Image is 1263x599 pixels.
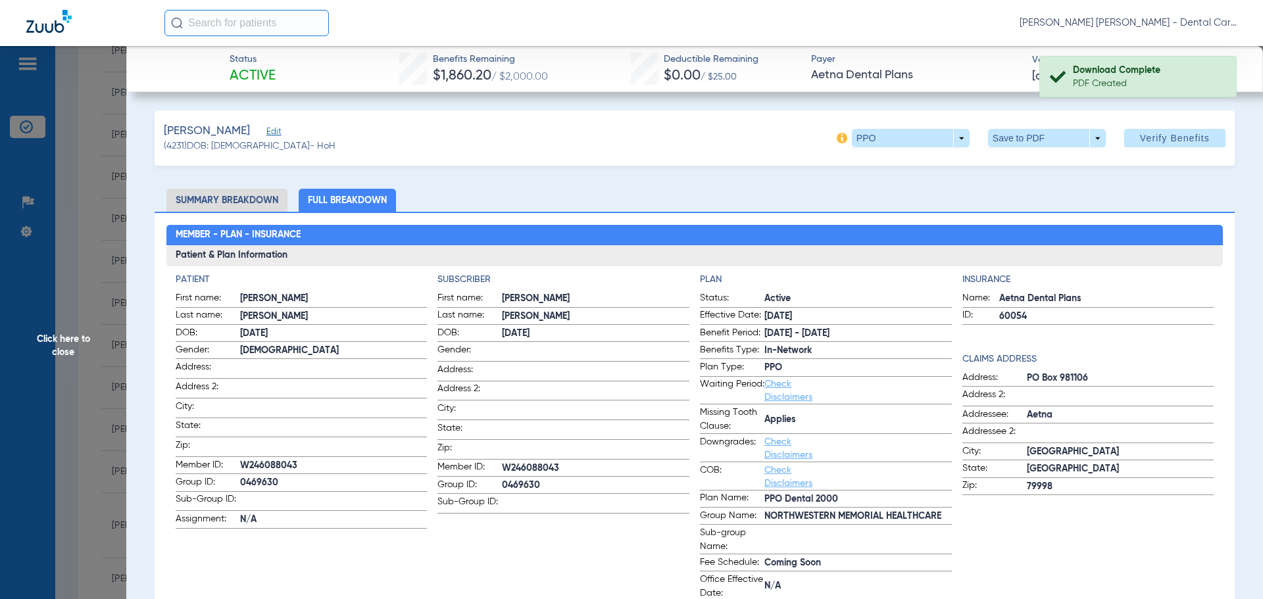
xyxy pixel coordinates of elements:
span: [DATE] [240,327,428,341]
span: 0469630 [502,479,689,492]
span: DOB: [176,326,240,342]
h4: Patient [176,273,428,287]
span: Fee Schedule: [700,556,764,571]
span: ID: [962,308,999,324]
span: N/A [240,513,428,527]
span: [PERSON_NAME] [502,310,689,323]
a: Check Disclaimers [764,379,812,402]
span: 79998 [1027,480,1214,494]
span: Active [764,292,952,306]
span: Benefit Period: [700,326,764,342]
span: Sub-Group ID: [176,492,240,510]
span: 60054 [999,310,1214,323]
span: Address: [176,360,240,378]
span: COB: [700,464,764,490]
span: In-Network [764,344,952,358]
span: Waiting Period: [700,377,764,404]
span: Address 2: [176,380,240,398]
span: Edit [266,127,278,139]
span: Zip: [176,439,240,456]
span: [PERSON_NAME] [240,310,428,323]
span: Sub-Group ID: [437,495,502,513]
span: Payer [811,53,1021,66]
span: [GEOGRAPHIC_DATA] [1027,462,1214,476]
div: Download Complete [1073,64,1225,77]
span: Aetna Dental Plans [811,67,1021,84]
span: Applies [764,413,952,427]
span: Coming Soon [764,556,952,570]
span: Downgrades: [700,435,764,462]
span: (4231) DOB: [DEMOGRAPHIC_DATA] - HoH [164,139,335,153]
span: Plan Name: [700,491,764,507]
span: City: [962,444,1027,460]
span: [DATE] - [DATE] [764,327,952,341]
span: [PERSON_NAME] [PERSON_NAME] - Dental Care of [PERSON_NAME] [1020,16,1237,30]
button: Save to PDF [988,129,1106,147]
span: Address: [962,371,1027,387]
li: Summary Breakdown [166,189,287,212]
span: Zip: [437,441,502,459]
span: Group Name: [700,509,764,525]
input: Search for patients [164,10,329,36]
span: PO Box 981106 [1027,371,1214,385]
span: N/A [764,579,952,593]
h4: Subscriber [437,273,689,287]
span: / $2,000.00 [491,72,548,82]
a: Check Disclaimers [764,437,812,460]
span: Group ID: [437,478,502,494]
h4: Claims Address [962,352,1214,366]
span: Addressee: [962,408,1027,423]
button: Verify Benefits [1124,129,1226,147]
span: City: [437,402,502,419]
h4: Plan [700,273,952,287]
span: Effective Date: [700,308,764,324]
span: Last name: [176,308,240,324]
span: Gender: [176,343,240,359]
span: [DATE] [764,310,952,323]
span: State: [437,421,502,439]
img: Zuub Logo [26,10,72,33]
span: Assignment: [176,512,240,528]
span: First name: [437,291,502,307]
span: Benefits Type: [700,343,764,359]
span: [PERSON_NAME] [240,292,428,306]
span: Deductible Remaining [664,53,758,66]
span: PPO [764,361,952,375]
span: $1,860.20 [433,69,491,83]
span: W246088043 [240,459,428,473]
span: Address: [437,363,502,381]
span: [GEOGRAPHIC_DATA] [1027,445,1214,459]
span: Addressee 2: [962,425,1027,443]
span: Member ID: [437,460,502,476]
span: Status [230,53,276,66]
img: Search Icon [171,17,183,29]
span: 0469630 [240,476,428,490]
div: PDF Created [1073,77,1225,90]
span: $0.00 [664,69,701,83]
span: Status: [700,291,764,307]
h4: Insurance [962,273,1214,287]
span: Aetna Dental Plans [999,292,1214,306]
span: [DATE] [502,327,689,341]
span: Zip: [962,479,1027,494]
span: [DEMOGRAPHIC_DATA] [240,344,428,358]
span: [PERSON_NAME] [502,292,689,306]
li: Full Breakdown [299,189,396,212]
span: Plan Type: [700,360,764,376]
span: Last name: [437,308,502,324]
span: Missing Tooth Clause: [700,406,764,433]
span: [DATE] [1032,68,1064,85]
span: Address 2: [962,388,1027,406]
span: Active [230,67,276,85]
span: Aetna [1027,408,1214,422]
span: NORTHWESTERN MEMORIAL HEALTHCARE [764,510,952,523]
span: PPO Dental 2000 [764,492,952,506]
h3: Patient & Plan Information [166,245,1224,266]
span: Benefits Remaining [433,53,548,66]
span: State: [962,462,1027,477]
span: Sub-group Name: [700,526,764,554]
a: Check Disclaimers [764,466,812,488]
span: DOB: [437,326,502,342]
